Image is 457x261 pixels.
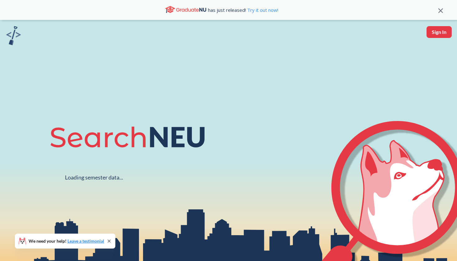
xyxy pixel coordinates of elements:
img: sandbox logo [6,26,21,45]
a: sandbox logo [6,26,21,47]
a: Leave a testimonial [67,238,104,244]
span: has just released! [208,7,278,13]
div: Loading semester data... [65,174,123,181]
span: We need your help! [29,239,104,243]
a: Try it out now! [246,7,278,13]
button: Sign In [427,26,452,38]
